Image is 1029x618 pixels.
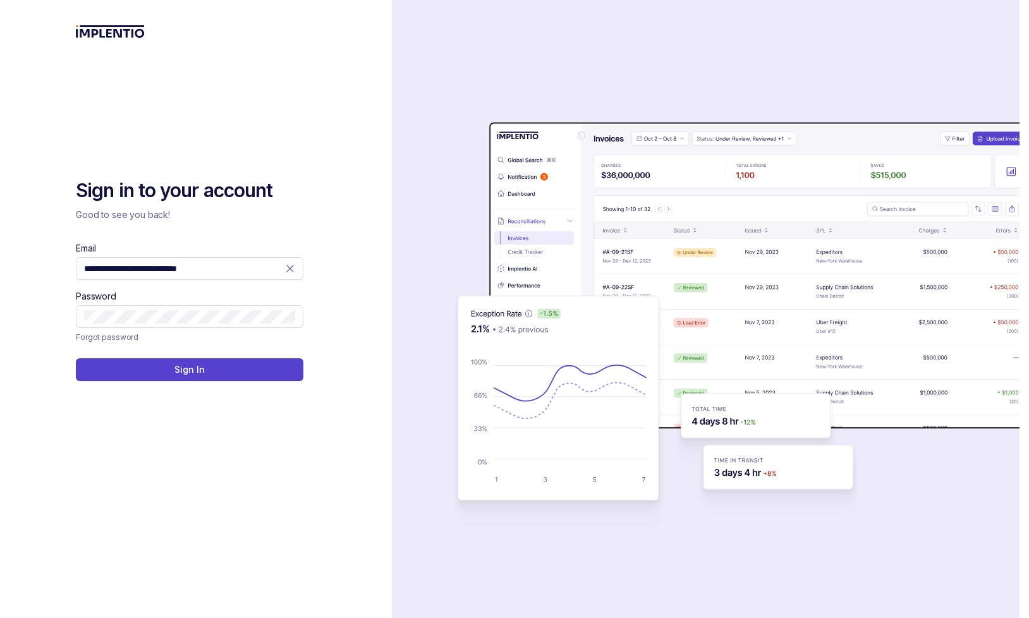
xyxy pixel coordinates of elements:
[76,330,138,343] a: Link Forgot password
[76,209,303,221] p: Good to see you back!
[76,178,303,203] h2: Sign in to your account
[76,242,96,255] label: Email
[76,25,145,38] img: logo
[76,290,116,303] label: Password
[76,330,138,343] p: Forgot password
[76,358,303,381] button: Sign In
[174,363,204,376] p: Sign In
